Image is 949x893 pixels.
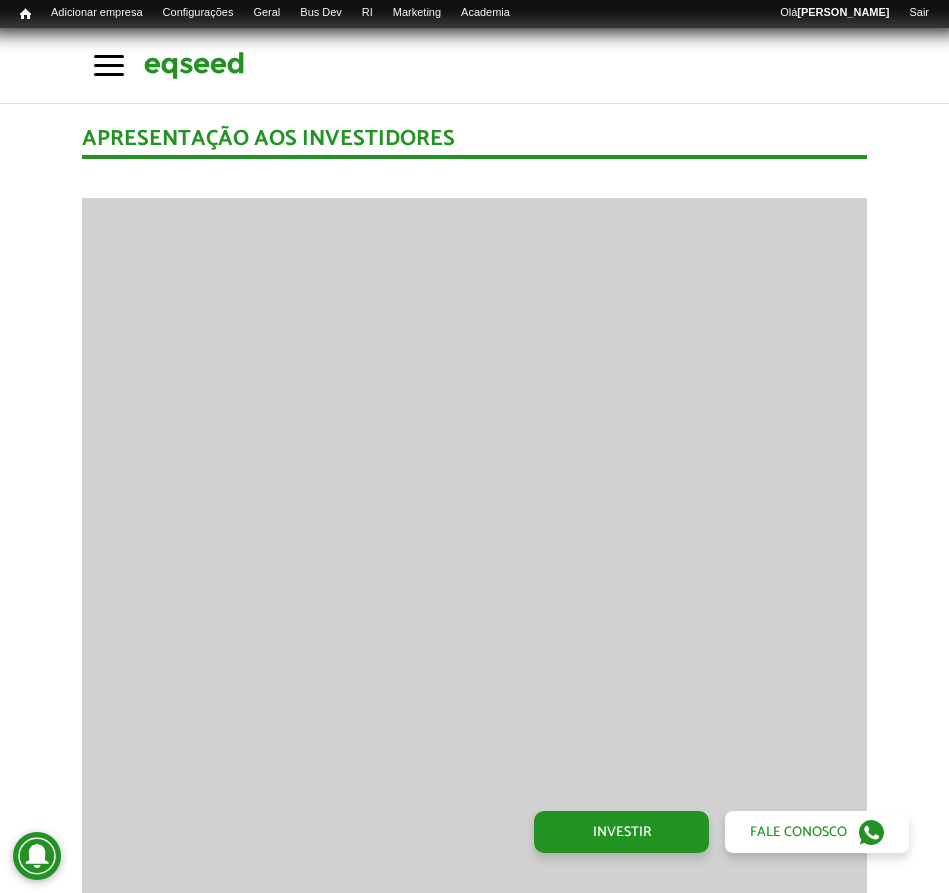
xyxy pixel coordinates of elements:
[144,49,244,82] img: EqSeed
[383,5,451,21] a: Marketing
[82,128,868,159] div: Apresentação aos investidores
[352,5,383,21] a: RI
[41,5,153,21] a: Adicionar empresa
[725,811,909,853] a: Fale conosco
[451,5,520,21] a: Academia
[290,5,352,21] a: Bus Dev
[20,7,31,21] span: Início
[153,5,244,21] a: Configurações
[243,5,290,21] a: Geral
[770,5,899,21] a: Olá[PERSON_NAME]
[534,811,709,853] a: Investir
[899,5,939,21] a: Sair
[10,5,41,24] a: Início
[797,6,889,18] strong: [PERSON_NAME]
